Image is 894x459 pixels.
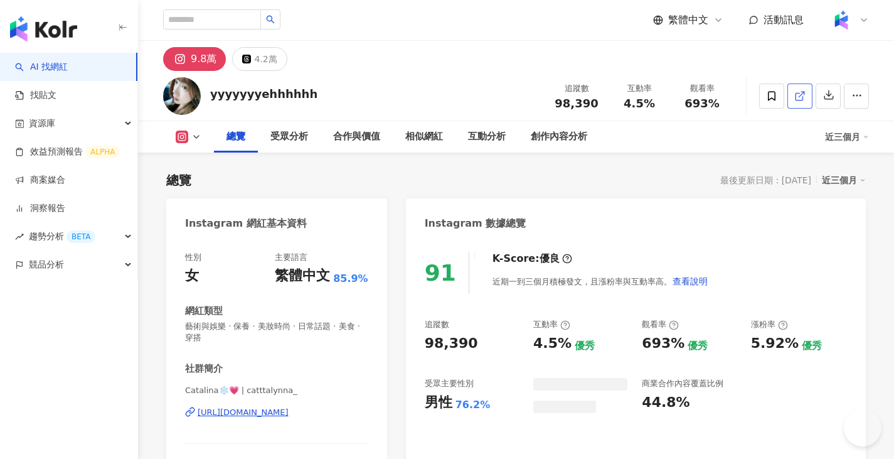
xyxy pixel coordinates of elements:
div: 受眾分析 [270,129,308,144]
div: 總覽 [166,171,191,189]
span: 4.5% [624,97,655,110]
span: search [266,15,275,24]
div: 追蹤數 [553,82,600,95]
div: 互動分析 [468,129,506,144]
span: rise [15,232,24,241]
a: 商案媒合 [15,174,65,186]
div: Instagram 數據總覽 [425,217,526,230]
div: 4.2萬 [254,50,277,68]
div: 社群簡介 [185,362,223,375]
span: 趨勢分析 [29,222,95,251]
div: 總覽 [226,129,245,144]
div: 男性 [425,393,452,413]
div: 相似網紅 [405,129,443,144]
div: 近三個月 [822,172,866,188]
span: 85.9% [333,272,368,286]
a: 找貼文 [15,89,56,102]
div: 網紅類型 [185,305,223,318]
div: 近期一到三個月積極發文，且漲粉率與互動率高。 [492,269,708,294]
div: 繁體中文 [275,266,330,286]
div: BETA [67,230,95,243]
div: 優秀 [802,339,822,353]
div: 4.5% [533,334,572,354]
div: 合作與價值 [333,129,380,144]
div: 觀看率 [642,319,679,330]
div: K-Score : [492,252,572,266]
button: 4.2萬 [232,47,287,71]
div: 創作內容分析 [531,129,587,144]
div: yyyyyyyehhhhhh [210,86,317,102]
div: 追蹤數 [425,319,449,330]
div: Instagram 網紅基本資料 [185,217,307,230]
div: 76.2% [455,398,491,412]
div: 優良 [540,252,560,266]
div: 優秀 [688,339,708,353]
img: KOL Avatar [163,77,201,115]
span: 活動訊息 [764,14,804,26]
a: searchAI 找網紅 [15,61,68,73]
div: 漲粉率 [751,319,788,330]
a: 效益預測報告ALPHA [15,146,120,158]
span: 資源庫 [29,109,55,138]
div: 性別 [185,252,201,263]
span: 查看說明 [673,276,708,286]
div: 受眾主要性別 [425,378,474,389]
div: 693% [642,334,684,354]
button: 查看說明 [672,269,708,294]
img: Kolr%20app%20icon%20%281%29.png [829,8,853,32]
span: 藝術與娛樂 · 保養 · 美妝時尚 · 日常話題 · 美食 · 穿搭 [185,321,368,343]
span: Catalina❄️💗 | catttalynna_ [185,385,368,396]
img: logo [10,16,77,41]
span: 98,390 [555,97,598,110]
div: 5.92% [751,334,799,354]
a: [URL][DOMAIN_NAME] [185,407,368,418]
button: 9.8萬 [163,47,226,71]
div: 主要語言 [275,252,307,263]
div: 9.8萬 [191,50,216,68]
span: 693% [684,97,720,110]
div: 91 [425,260,456,286]
div: 觀看率 [678,82,726,95]
div: 44.8% [642,393,689,413]
div: 互動率 [615,82,663,95]
span: 競品分析 [29,251,64,279]
div: 近三個月 [825,127,869,147]
div: 98,390 [425,334,478,354]
div: 最後更新日期：[DATE] [720,175,811,185]
iframe: Help Scout Beacon - Open [844,409,881,446]
div: [URL][DOMAIN_NAME] [198,407,289,418]
div: 女 [185,266,199,286]
div: 商業合作內容覆蓋比例 [642,378,723,389]
div: 優秀 [575,339,595,353]
span: 繁體中文 [668,13,708,27]
div: 互動率 [533,319,570,330]
a: 洞察報告 [15,202,65,215]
